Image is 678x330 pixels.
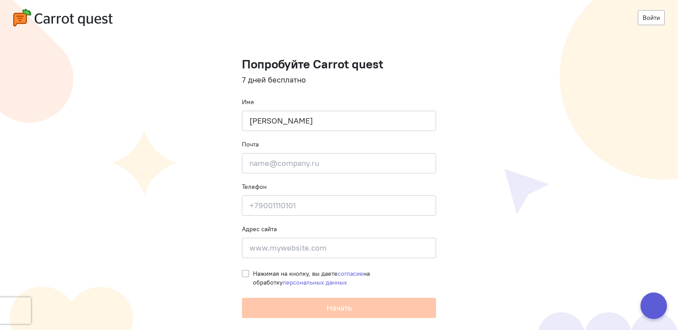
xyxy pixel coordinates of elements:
[242,225,277,233] label: Адрес сайта
[242,57,436,71] h1: Попробуйте Carrot quest
[242,97,254,106] label: Имя
[327,303,352,313] span: Начать
[253,270,370,286] span: Нажимая на кнопку, вы даете на обработку
[338,270,363,277] a: согласие
[638,10,665,25] a: Войти
[242,195,436,216] input: +79001110101
[242,140,259,149] label: Почта
[242,111,436,131] input: Ваше имя
[242,182,267,191] label: Телефон
[13,9,113,26] img: carrot-quest-logo.svg
[242,298,436,318] button: Начать
[242,153,436,173] input: name@company.ru
[282,278,347,286] a: персональных данных
[242,75,436,84] h4: 7 дней бесплатно
[242,238,436,258] input: www.mywebsite.com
